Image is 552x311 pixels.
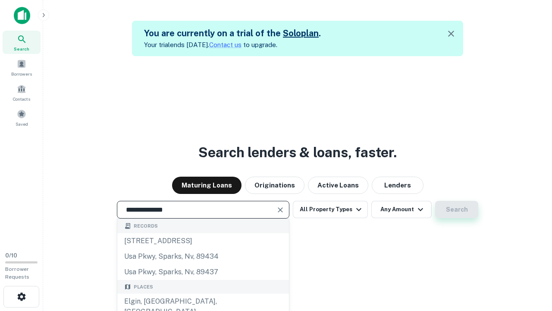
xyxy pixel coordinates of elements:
button: Any Amount [371,201,432,218]
iframe: Chat Widget [509,214,552,256]
a: Soloplan [283,28,319,38]
span: 0 / 10 [5,252,17,259]
a: Search [3,31,41,54]
button: Clear [274,204,286,216]
a: Saved [3,106,41,129]
h3: Search lenders & loans, faster. [198,142,397,163]
span: Places [134,283,153,291]
a: Borrowers [3,56,41,79]
span: Search [14,45,29,52]
span: Contacts [13,95,30,102]
button: Lenders [372,177,423,194]
p: Your trial ends [DATE]. to upgrade. [144,40,321,50]
div: usa pkwy, sparks, nv, 89434 [117,249,289,264]
span: Borrower Requests [5,266,29,280]
button: Active Loans [308,177,368,194]
div: [STREET_ADDRESS] [117,233,289,249]
a: Contact us [209,41,241,48]
button: Maturing Loans [172,177,241,194]
span: Records [134,222,158,230]
button: Originations [245,177,304,194]
img: capitalize-icon.png [14,7,30,24]
button: All Property Types [293,201,368,218]
span: Saved [16,121,28,127]
a: Contacts [3,81,41,104]
span: Borrowers [11,70,32,77]
h5: You are currently on a trial of the . [144,27,321,40]
div: usa pkwy, sparks, nv, 89437 [117,264,289,280]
